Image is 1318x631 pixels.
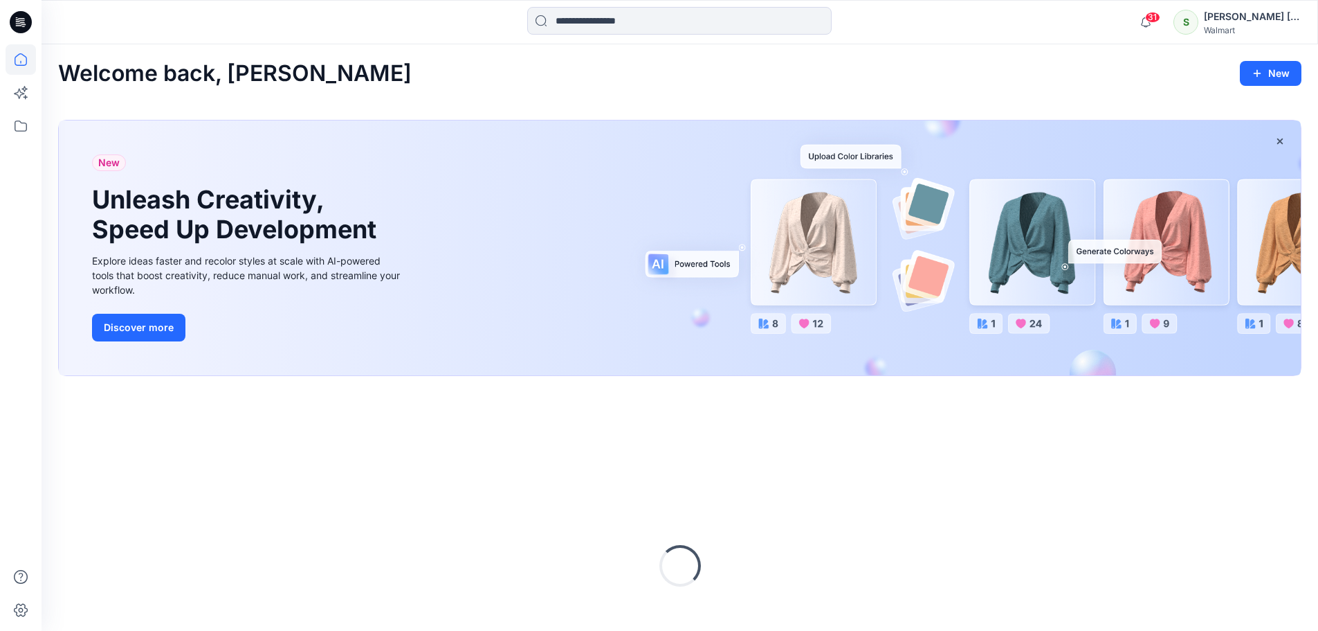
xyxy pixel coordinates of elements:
[92,185,383,245] h1: Unleash Creativity, Speed Up Development
[1240,61,1301,86] button: New
[1204,25,1301,35] div: Walmart
[92,314,185,341] button: Discover more
[98,154,120,171] span: New
[92,314,403,341] a: Discover more
[1145,12,1160,23] span: 31
[92,254,403,297] div: Explore ideas faster and recolor styles at scale with AI-powered tools that boost creativity, red...
[1204,8,1301,25] div: [PERSON_NAME] ​[PERSON_NAME]
[1173,10,1198,35] div: S​
[58,61,412,87] h2: Welcome back, [PERSON_NAME]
